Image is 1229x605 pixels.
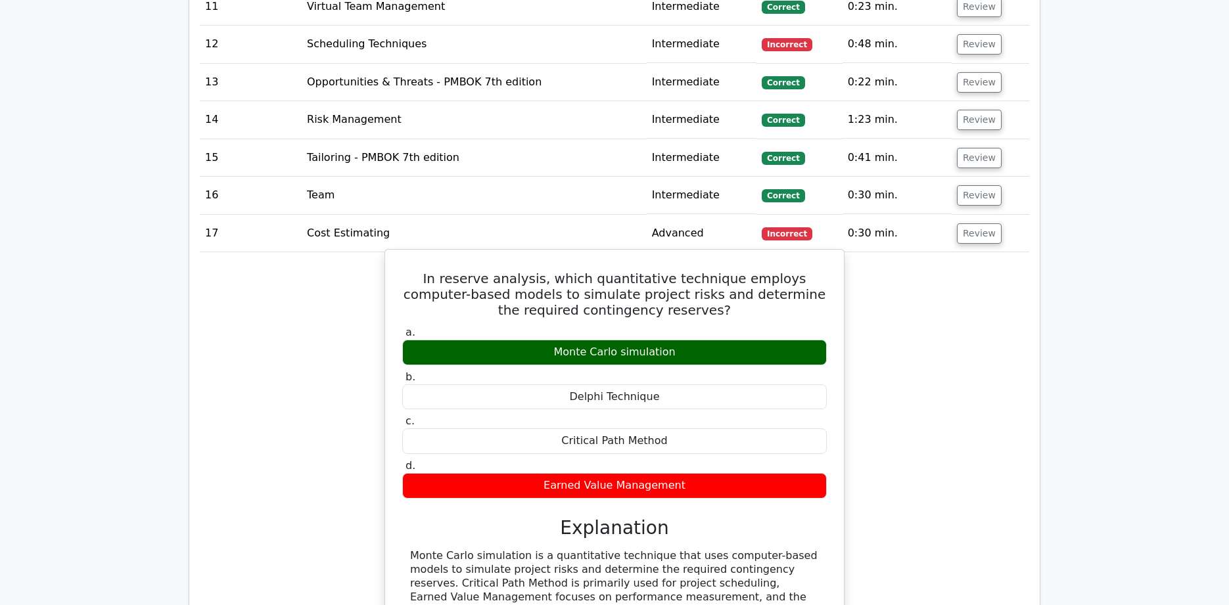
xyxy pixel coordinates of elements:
[647,215,757,252] td: Advanced
[402,473,827,499] div: Earned Value Management
[957,34,1002,55] button: Review
[647,139,757,177] td: Intermediate
[406,370,415,383] span: b.
[957,223,1002,244] button: Review
[843,215,952,252] td: 0:30 min.
[647,177,757,214] td: Intermediate
[843,64,952,101] td: 0:22 min.
[406,326,415,338] span: a.
[402,428,827,454] div: Critical Path Method
[762,152,804,165] span: Correct
[762,38,812,51] span: Incorrect
[200,139,302,177] td: 15
[200,101,302,139] td: 14
[843,101,952,139] td: 1:23 min.
[762,76,804,89] span: Correct
[843,177,952,214] td: 0:30 min.
[302,26,647,63] td: Scheduling Techniques
[302,101,647,139] td: Risk Management
[302,177,647,214] td: Team
[410,517,819,539] h3: Explanation
[957,148,1002,168] button: Review
[957,185,1002,206] button: Review
[401,271,828,318] h5: In reserve analysis, which quantitative technique employs computer-based models to simulate proje...
[200,215,302,252] td: 17
[762,189,804,202] span: Correct
[402,340,827,365] div: Monte Carlo simulation
[302,215,647,252] td: Cost Estimating
[647,64,757,101] td: Intermediate
[406,415,415,427] span: c.
[843,139,952,177] td: 0:41 min.
[957,110,1002,130] button: Review
[843,26,952,63] td: 0:48 min.
[762,114,804,127] span: Correct
[762,227,812,240] span: Incorrect
[200,177,302,214] td: 16
[302,64,647,101] td: Opportunities & Threats - PMBOK 7th edition
[647,26,757,63] td: Intermediate
[302,139,647,177] td: Tailoring - PMBOK 7th edition
[957,72,1002,93] button: Review
[762,1,804,14] span: Correct
[402,384,827,410] div: Delphi Technique
[200,26,302,63] td: 12
[200,64,302,101] td: 13
[647,101,757,139] td: Intermediate
[406,459,415,472] span: d.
